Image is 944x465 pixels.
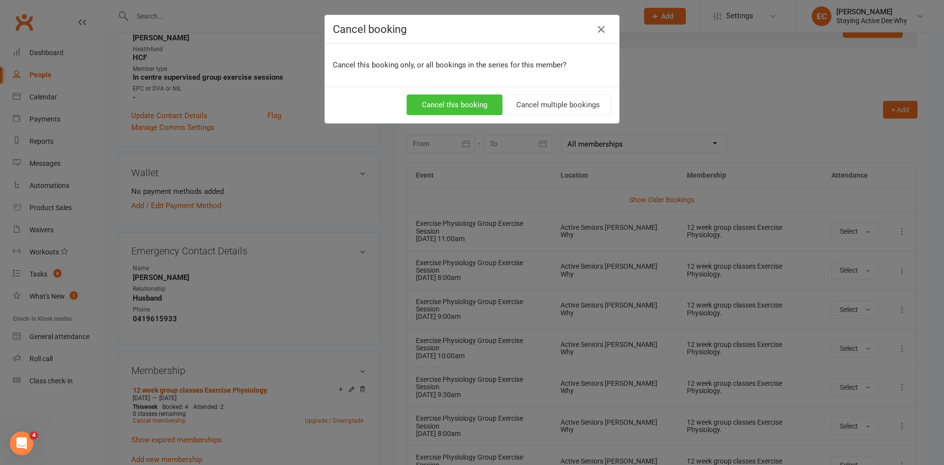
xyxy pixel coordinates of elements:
[333,59,611,71] p: Cancel this booking only, or all bookings in the series for this member?
[407,94,502,115] button: Cancel this booking
[333,23,611,35] h4: Cancel booking
[593,22,609,37] button: Close
[30,432,38,439] span: 4
[10,432,33,455] iframe: Intercom live chat
[505,94,611,115] button: Cancel multiple bookings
